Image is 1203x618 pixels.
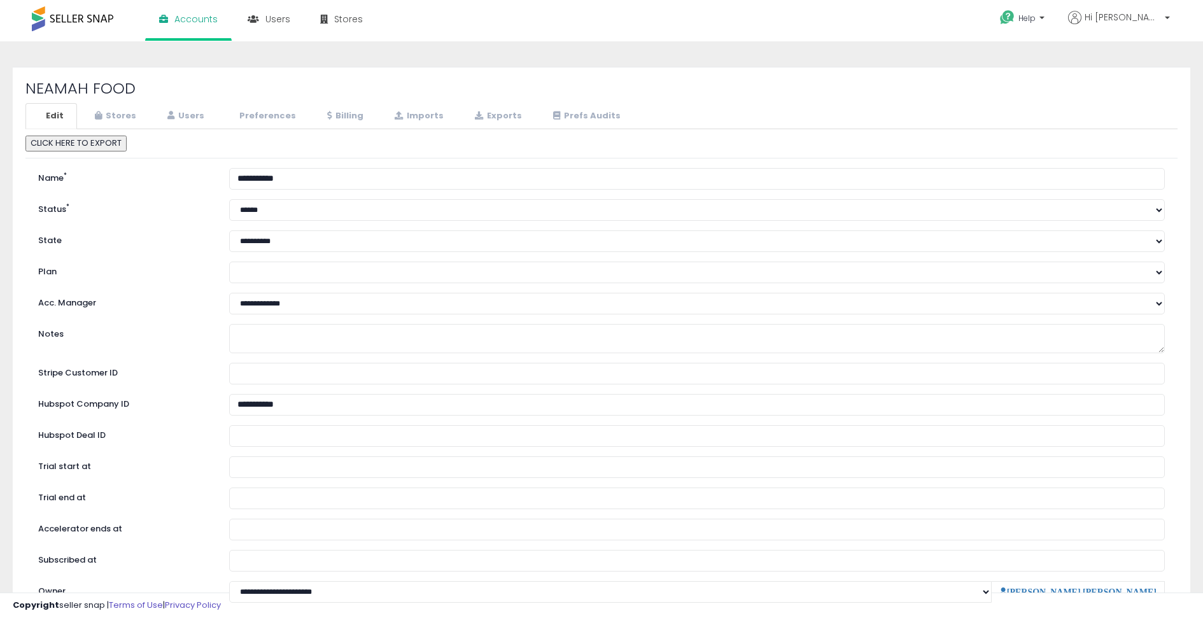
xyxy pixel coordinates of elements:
label: Stripe Customer ID [29,363,220,379]
label: State [29,230,220,247]
label: Hubspot Company ID [29,394,220,411]
a: Stores [78,103,150,129]
label: Status [29,199,220,216]
label: Name [29,168,220,185]
span: Users [265,13,290,25]
a: Users [151,103,218,129]
label: Subscribed at [29,550,220,566]
span: Help [1018,13,1036,24]
a: [PERSON_NAME] [PERSON_NAME] [999,587,1157,596]
span: Accounts [174,13,218,25]
label: Trial end at [29,488,220,504]
a: Prefs Audits [537,103,634,129]
button: CLICK HERE TO EXPORT [25,136,127,151]
i: Get Help [999,10,1015,25]
a: Imports [378,103,457,129]
label: Acc. Manager [29,293,220,309]
label: Plan [29,262,220,278]
label: Accelerator ends at [29,519,220,535]
strong: Copyright [13,599,59,611]
span: Hi [PERSON_NAME] [1085,11,1161,24]
label: Trial start at [29,456,220,473]
a: Exports [458,103,535,129]
a: Terms of Use [109,599,163,611]
a: Hi [PERSON_NAME] [1068,11,1170,39]
label: Notes [29,324,220,341]
a: Edit [25,103,77,129]
a: Preferences [219,103,309,129]
span: Stores [334,13,363,25]
h2: NEAMAH FOOD [25,80,1178,97]
a: Billing [311,103,377,129]
label: Hubspot Deal ID [29,425,220,442]
a: Privacy Policy [165,599,221,611]
div: seller snap | | [13,600,221,612]
label: Owner [38,586,66,598]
